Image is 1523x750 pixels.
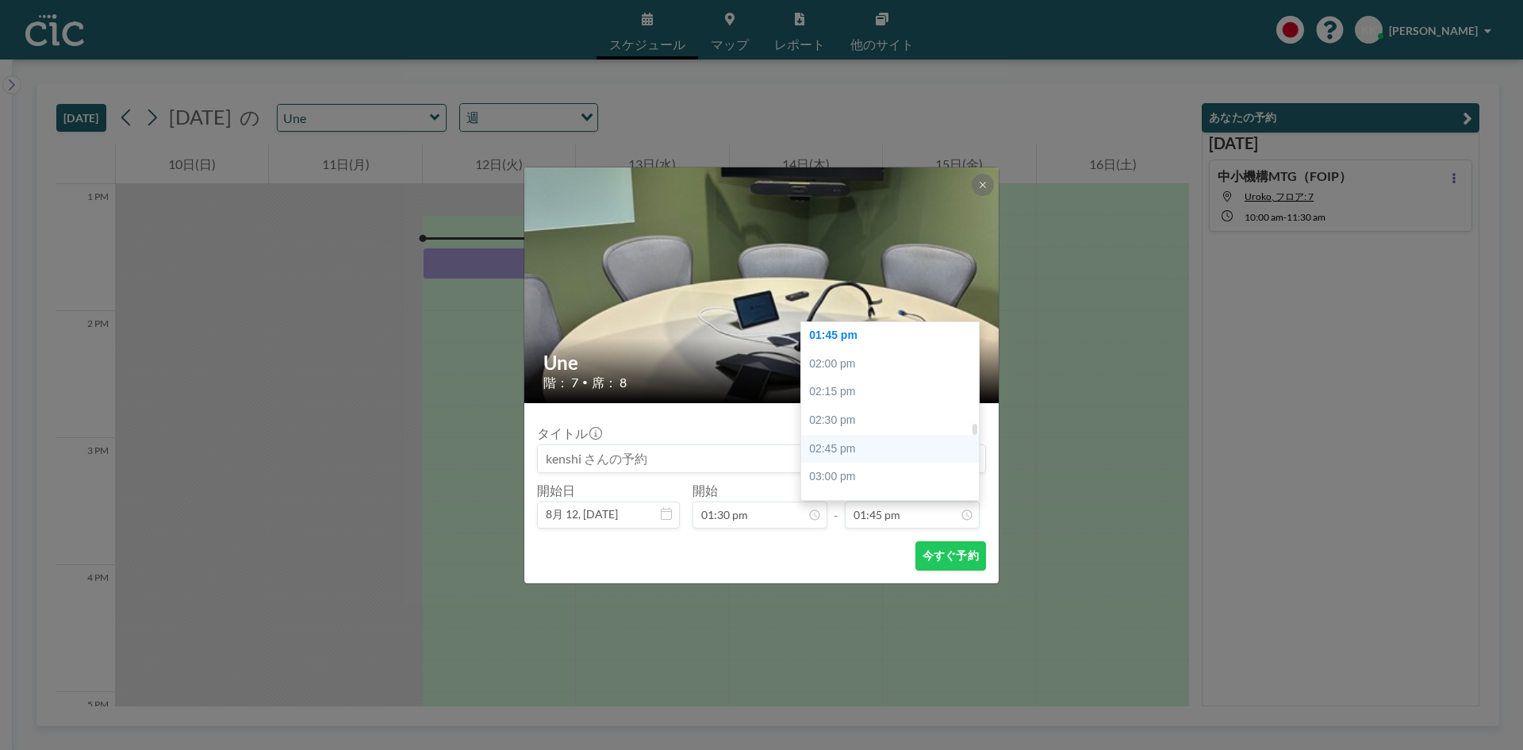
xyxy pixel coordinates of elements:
div: 02:45 pm [801,435,987,463]
span: - [834,488,838,523]
label: 開始 [692,483,718,498]
button: 今すぐ予約 [915,541,986,571]
span: • [582,376,588,388]
div: 03:15 pm [801,491,987,520]
div: 02:00 pm [801,350,987,379]
span: 階： 7 [543,375,578,390]
label: 開始日 [537,483,575,498]
div: 02:30 pm [801,406,987,435]
input: kenshi さんの予約 [538,445,985,472]
div: 02:15 pm [801,378,987,406]
div: 01:45 pm [801,321,987,350]
h2: Une [543,351,981,375]
span: 席： 8 [592,375,627,390]
div: 03:00 pm [801,463,987,491]
label: タイトル [537,425,600,441]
